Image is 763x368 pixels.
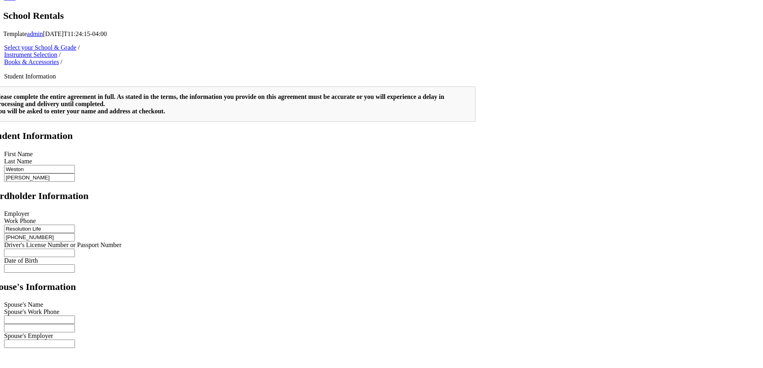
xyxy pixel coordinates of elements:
a: Select your School & Grade [4,44,76,51]
li: Work Phone [4,217,475,225]
a: Instrument Selection [4,51,57,58]
li: Driver's License Number or Passport Number [4,241,428,249]
span: / [60,58,62,65]
button: Document Outline [39,3,88,12]
button: Thumbnails [3,3,37,12]
li: Spouse's Name [4,301,475,308]
span: Thumbnails [6,4,34,10]
a: Page 1 [3,12,484,77]
li: Spouse's Employer [4,332,428,340]
span: / [59,51,60,58]
li: Employer [4,210,475,217]
li: First Name [4,151,475,158]
button: Attachments [90,3,126,12]
a: Page 2 [3,77,484,142]
span: [DATE]T11:24:15-04:00 [43,30,107,37]
span: / [78,44,80,51]
li: Student Information [4,73,475,80]
a: admin [27,30,43,37]
span: Template [3,30,27,37]
a: Books & Accessories [4,58,59,65]
li: Spouse's Work Phone [4,308,475,316]
span: Attachments [93,4,123,10]
section: Page Title Bar [3,9,760,23]
li: Last Name [4,158,475,165]
li: Date of Birth [4,257,428,264]
span: Document Outline [42,4,85,10]
h1: School Rentals [3,9,760,23]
